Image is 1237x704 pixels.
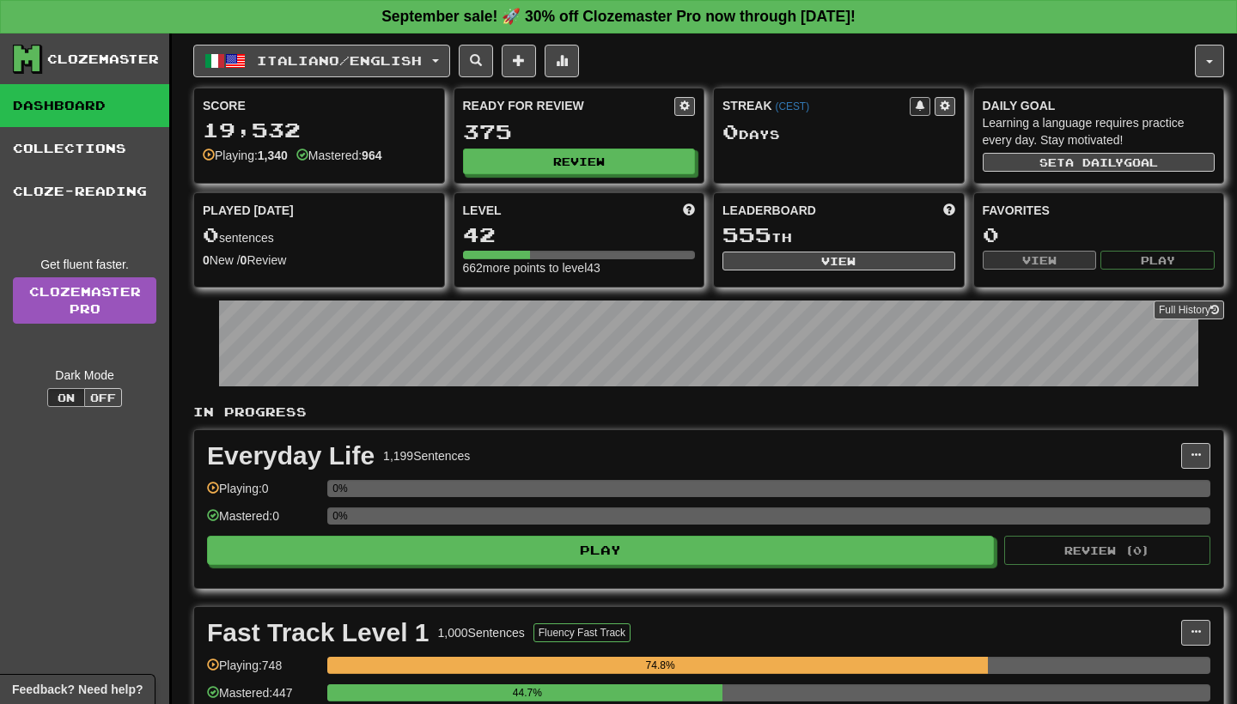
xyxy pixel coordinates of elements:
div: Get fluent faster. [13,256,156,273]
div: Daily Goal [983,97,1216,114]
div: Learning a language requires practice every day. Stay motivated! [983,114,1216,149]
span: Level [463,202,502,219]
div: Playing: 0 [207,480,319,508]
div: 74.8% [332,657,988,674]
strong: 0 [203,253,210,267]
button: Add sentence to collection [502,45,536,77]
div: Ready for Review [463,97,675,114]
div: 662 more points to level 43 [463,259,696,276]
button: Review (0) [1004,536,1210,565]
button: View [983,251,1097,270]
div: Clozemaster [47,51,159,68]
strong: 1,340 [258,149,288,162]
div: Score [203,97,436,114]
div: 19,532 [203,119,436,141]
span: Open feedback widget [12,681,143,698]
button: Italiano/English [193,45,450,77]
div: Favorites [983,202,1216,219]
button: Review [463,149,696,174]
strong: 0 [241,253,247,267]
span: Score more points to level up [683,202,695,219]
div: Playing: [203,147,288,164]
a: ClozemasterPro [13,277,156,324]
button: Full History [1154,300,1224,319]
span: This week in points, UTC [943,202,955,219]
span: Italiano / English [257,53,422,68]
div: 0 [983,224,1216,246]
button: Play [207,536,994,565]
button: On [47,388,85,407]
button: Fluency Fast Track [533,623,631,642]
div: sentences [203,224,436,246]
button: View [722,252,955,270]
div: Fast Track Level 1 [207,620,430,646]
div: 1,000 Sentences [438,624,525,641]
span: 0 [722,119,739,143]
p: In Progress [193,404,1224,421]
div: Dark Mode [13,367,156,384]
div: Mastered: [296,147,382,164]
span: Played [DATE] [203,202,294,219]
button: Search sentences [459,45,493,77]
span: 555 [722,222,771,246]
span: Leaderboard [722,202,816,219]
button: Off [84,388,122,407]
strong: 964 [362,149,381,162]
div: Streak [722,97,910,114]
div: 1,199 Sentences [383,447,470,464]
button: More stats [545,45,579,77]
span: a daily [1065,156,1124,168]
div: Everyday Life [207,443,375,469]
div: Playing: 748 [207,657,319,685]
div: 42 [463,224,696,246]
div: 375 [463,121,696,143]
div: th [722,224,955,246]
div: New / Review [203,252,436,269]
div: 44.7% [332,684,722,701]
strong: September sale! 🚀 30% off Clozemaster Pro now through [DATE]! [381,8,856,25]
div: Day s [722,121,955,143]
button: Play [1100,251,1215,270]
span: 0 [203,222,219,246]
button: Seta dailygoal [983,153,1216,172]
a: (CEST) [775,100,809,112]
div: Mastered: 0 [207,507,319,536]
